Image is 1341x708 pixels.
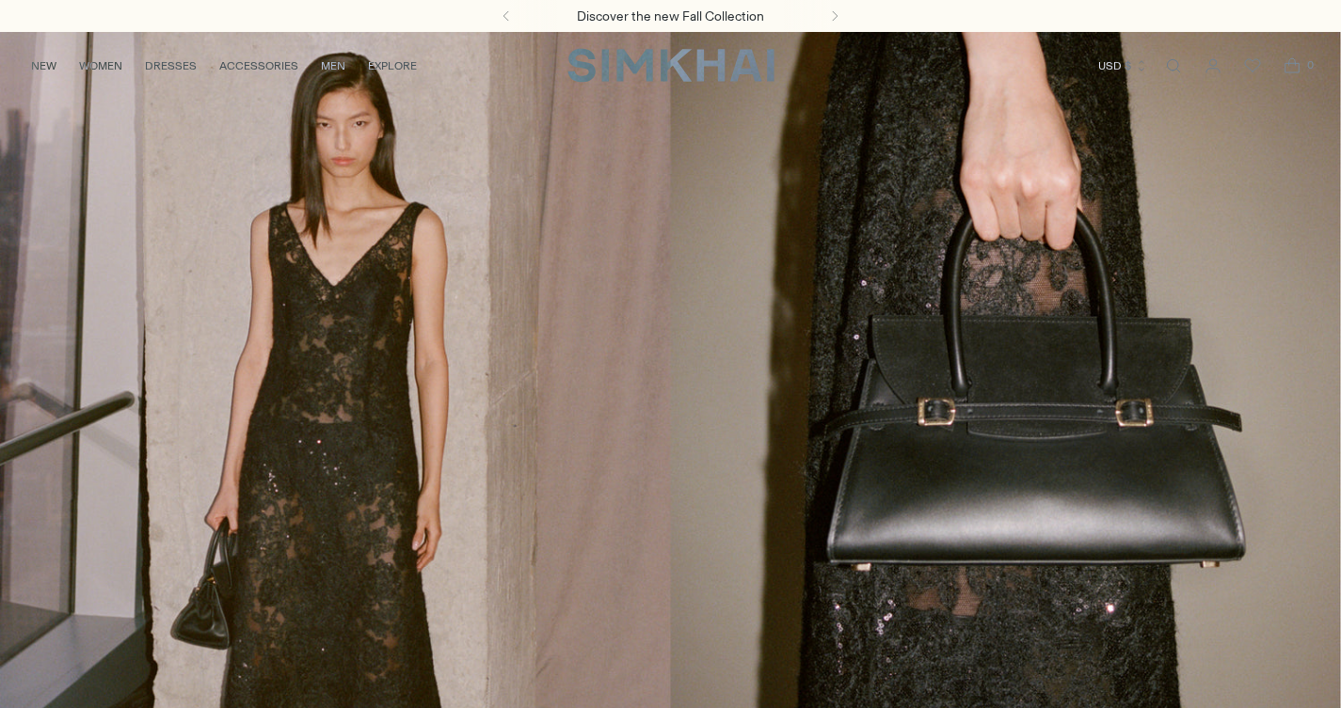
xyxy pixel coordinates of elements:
a: Open search modal [1155,47,1192,85]
a: NEW [31,45,56,87]
a: ACCESSORIES [219,45,298,87]
a: WOMEN [79,45,122,87]
a: DRESSES [145,45,197,87]
button: USD $ [1098,45,1148,87]
a: Discover the new Fall Collection [577,8,764,24]
a: Open cart modal [1273,47,1311,85]
a: Wishlist [1234,47,1271,85]
a: MEN [321,45,345,87]
a: Go to the account page [1194,47,1232,85]
a: EXPLORE [368,45,417,87]
span: 0 [1301,56,1318,73]
a: SIMKHAI [567,47,774,84]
